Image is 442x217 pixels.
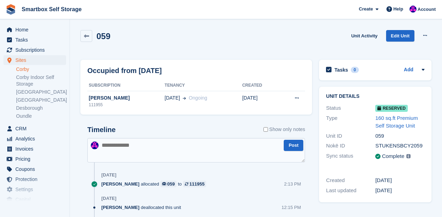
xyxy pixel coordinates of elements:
[282,204,301,211] div: 12:15 PM
[375,132,425,140] div: 059
[393,6,403,13] span: Help
[375,115,418,129] a: 160 sq.ft Premium Self Storage Unit
[101,181,210,187] div: allocated to
[3,45,66,55] a: menu
[15,164,57,174] span: Coupons
[386,30,414,42] a: Edit Unit
[101,204,184,211] div: deallocated this unit
[15,55,57,65] span: Sites
[15,185,57,194] span: Settings
[326,114,375,130] div: Type
[160,181,176,187] a: 059
[16,113,66,120] a: Oundle
[87,65,162,76] h2: Occupied from [DATE]
[189,95,207,101] span: Ongoing
[6,4,16,15] img: stora-icon-8386f47178a22dfd0bd8f6a31ec36ba5ce8667c1dd55bd0f319d3a0aa187defe.svg
[334,67,348,73] h2: Tasks
[15,124,57,133] span: CRM
[15,35,57,45] span: Tasks
[406,154,411,158] img: icon-info-grey-7440780725fd019a000dd9b08b2336e03edf1995a4989e88bcd33f0948082b44.svg
[15,174,57,184] span: Protection
[16,74,66,87] a: Corby Indoor Self Storage
[3,174,66,184] a: menu
[410,6,416,13] img: Sam Austin
[326,104,375,112] div: Status
[3,164,66,174] a: menu
[326,132,375,140] div: Unit ID
[326,187,375,195] div: Last updated
[3,35,66,45] a: menu
[326,176,375,185] div: Created
[101,172,116,178] div: [DATE]
[3,25,66,35] a: menu
[87,80,165,91] th: Subscription
[87,94,165,102] div: [PERSON_NAME]
[382,152,404,160] div: Complete
[3,134,66,144] a: menu
[242,91,278,112] td: [DATE]
[167,181,175,187] div: 059
[375,105,408,112] span: Reserved
[183,181,206,187] a: 111955
[15,25,57,35] span: Home
[16,66,66,73] a: Corby
[189,181,204,187] div: 111955
[326,152,375,161] div: Sync status
[418,6,436,13] span: Account
[359,6,373,13] span: Create
[375,142,425,150] div: STUKENSBCY2059
[96,31,110,41] h2: 059
[326,94,425,99] h2: Unit details
[19,3,85,15] a: Smartbox Self Storage
[375,187,425,195] div: [DATE]
[3,195,66,204] a: menu
[15,134,57,144] span: Analytics
[3,185,66,194] a: menu
[15,195,57,204] span: Capital
[263,126,268,133] input: Show only notes
[326,142,375,150] div: Nokē ID
[101,181,139,187] span: [PERSON_NAME]
[348,30,380,42] a: Unit Activity
[16,89,66,95] a: [GEOGRAPHIC_DATA]
[87,102,165,108] div: 111955
[3,154,66,164] a: menu
[15,45,57,55] span: Subscriptions
[3,144,66,154] a: menu
[16,105,66,111] a: Desborough
[101,196,116,201] div: [DATE]
[284,140,303,151] button: Post
[15,154,57,164] span: Pricing
[404,66,413,74] a: Add
[101,204,139,211] span: [PERSON_NAME]
[15,144,57,154] span: Invoices
[16,97,66,103] a: [GEOGRAPHIC_DATA]
[351,67,359,73] div: 0
[165,80,242,91] th: Tenancy
[263,126,305,133] label: Show only notes
[242,80,278,91] th: Created
[165,94,180,102] span: [DATE]
[3,55,66,65] a: menu
[3,124,66,133] a: menu
[87,126,116,134] h2: Timeline
[91,142,99,149] img: Sam Austin
[375,176,425,185] div: [DATE]
[284,181,301,187] div: 2:13 PM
